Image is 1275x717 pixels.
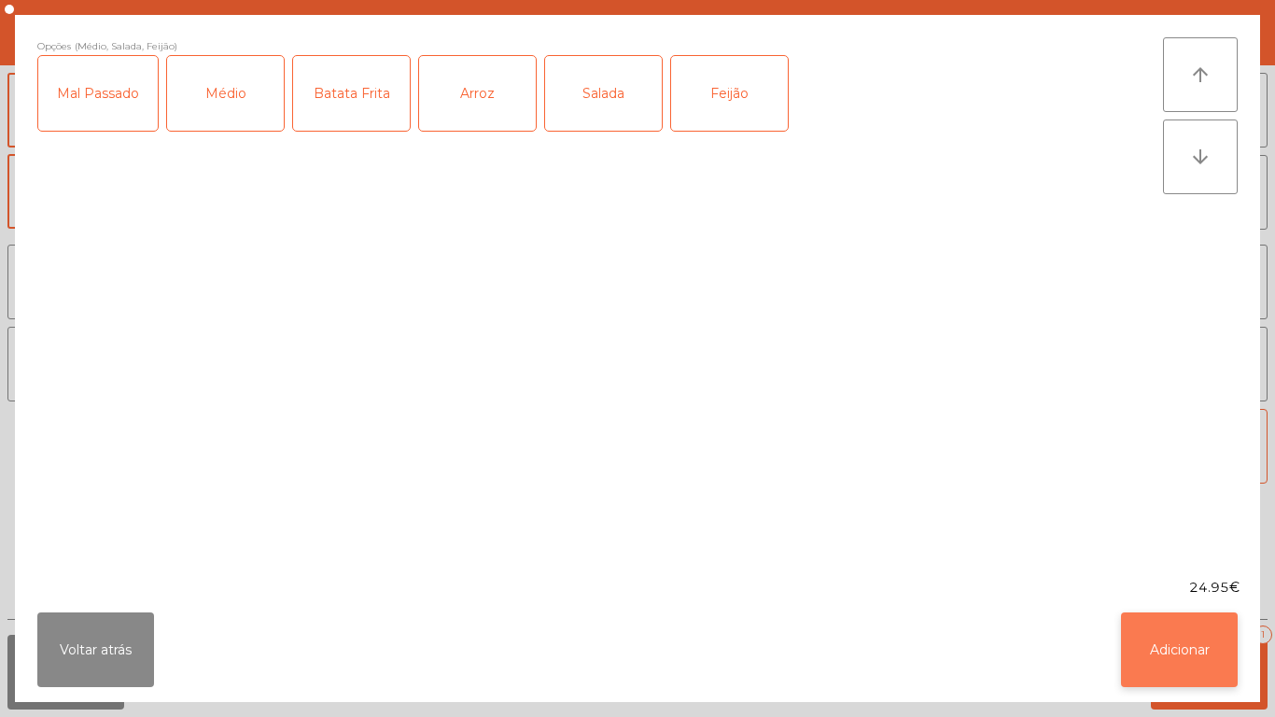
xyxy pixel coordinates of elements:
button: Voltar atrás [37,612,154,687]
i: arrow_upward [1189,63,1212,86]
div: Salada [545,56,662,131]
span: (Médio, Salada, Feijão) [75,37,177,55]
i: arrow_downward [1189,146,1212,168]
div: Mal Passado [38,56,158,131]
div: Arroz [419,56,536,131]
button: Adicionar [1121,612,1238,687]
button: arrow_downward [1163,119,1238,194]
div: Feijão [671,56,788,131]
div: 24.95€ [15,578,1260,597]
div: Médio [167,56,284,131]
div: Batata Frita [293,56,410,131]
span: Opções [37,37,71,55]
button: arrow_upward [1163,37,1238,112]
